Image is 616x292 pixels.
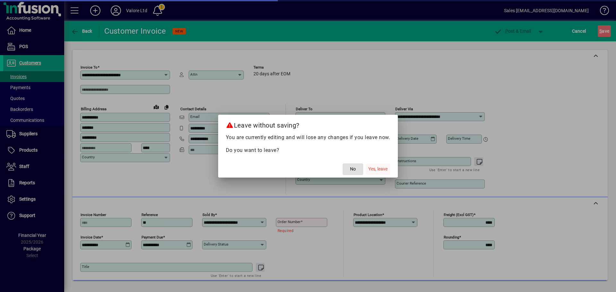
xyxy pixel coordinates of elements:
[366,163,390,175] button: Yes, leave
[226,146,390,154] p: Do you want to leave?
[226,134,390,141] p: You are currently editing and will lose any changes if you leave now.
[368,166,388,172] span: Yes, leave
[218,115,398,133] h2: Leave without saving?
[343,163,363,175] button: No
[350,166,356,172] span: No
